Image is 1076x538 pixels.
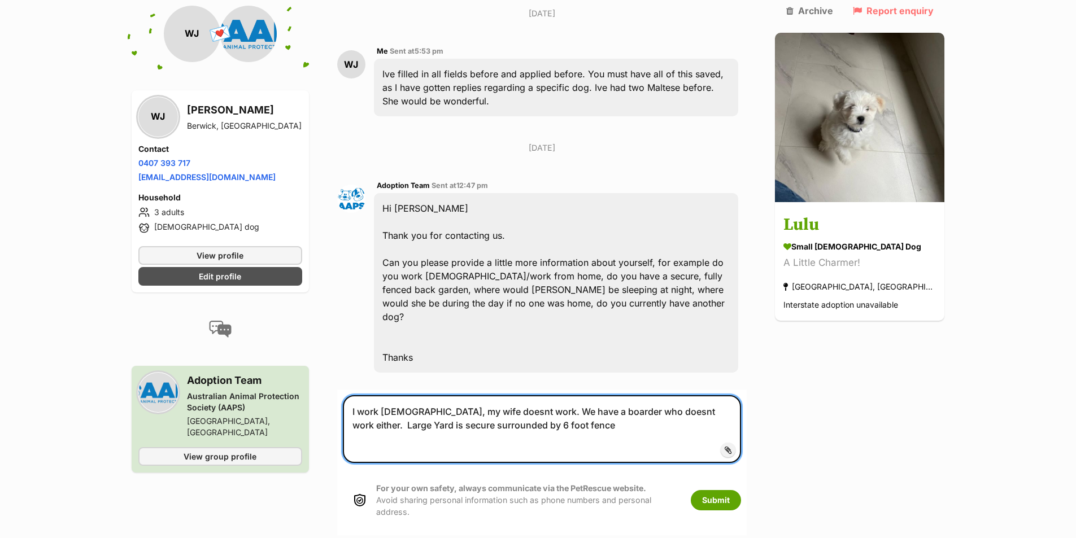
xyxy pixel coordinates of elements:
[187,415,302,438] div: [GEOGRAPHIC_DATA], [GEOGRAPHIC_DATA]
[783,256,936,271] div: A Little Charmer!
[199,270,241,282] span: Edit profile
[138,192,302,203] h4: Household
[187,120,302,132] div: Berwick, [GEOGRAPHIC_DATA]
[376,482,679,518] p: Avoid sharing personal information such as phone numbers and personal address.
[197,250,243,261] span: View profile
[783,213,936,238] h3: Lulu
[220,6,277,62] img: Australian Animal Protection Society (AAPS) profile pic
[164,6,220,62] div: WJ
[783,300,898,310] span: Interstate adoption unavailable
[376,483,646,493] strong: For your own safety, always communicate via the PetRescue website.
[138,158,190,168] a: 0407 393 717
[853,6,934,16] a: Report enquiry
[138,267,302,286] a: Edit profile
[390,47,443,55] span: Sent at
[691,490,741,510] button: Submit
[138,143,302,155] h4: Contact
[337,185,365,213] img: Adoption Team profile pic
[432,181,488,190] span: Sent at
[138,447,302,466] a: View group profile
[377,47,388,55] span: Me
[138,172,276,182] a: [EMAIL_ADDRESS][DOMAIN_NAME]
[456,181,488,190] span: 12:47 pm
[184,450,256,462] span: View group profile
[187,391,302,413] div: Australian Animal Protection Society (AAPS)
[783,241,936,253] div: small [DEMOGRAPHIC_DATA] Dog
[138,373,178,412] img: Australian Animal Protection Society (AAPS) profile pic
[337,50,365,78] div: WJ
[337,7,747,19] p: [DATE]
[187,373,302,388] h3: Adoption Team
[138,205,302,219] li: 3 adults
[138,221,302,235] li: [DEMOGRAPHIC_DATA] dog
[783,279,936,295] div: [GEOGRAPHIC_DATA], [GEOGRAPHIC_DATA]
[187,102,302,118] h3: [PERSON_NAME]
[374,59,739,116] div: Ive filled in all fields before and applied before. You must have all of this saved, as I have go...
[377,181,430,190] span: Adoption Team
[337,142,747,154] p: [DATE]
[138,97,178,137] div: WJ
[775,33,944,202] img: Lulu
[786,6,833,16] a: Archive
[209,321,232,338] img: conversation-icon-4a6f8262b818ee0b60e3300018af0b2d0b884aa5de6e9bcb8d3d4eeb1a70a7c4.svg
[207,22,233,46] span: 💌
[374,193,739,373] div: Hi [PERSON_NAME] Thank you for contacting us. Can you please provide a little more information ab...
[415,47,443,55] span: 5:53 pm
[775,204,944,321] a: Lulu small [DEMOGRAPHIC_DATA] Dog A Little Charmer! [GEOGRAPHIC_DATA], [GEOGRAPHIC_DATA] Intersta...
[138,246,302,265] a: View profile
